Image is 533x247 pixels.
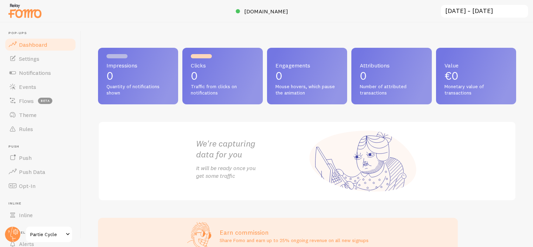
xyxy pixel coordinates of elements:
[444,63,508,68] span: Value
[275,84,339,96] span: Mouse hovers, which pause the animation
[19,125,33,132] span: Rules
[8,31,77,35] span: Pop-ups
[19,182,35,189] span: Opt-In
[275,70,339,82] p: 0
[360,70,423,82] p: 0
[19,154,32,161] span: Push
[4,165,77,179] a: Push Data
[444,69,459,83] span: €0
[106,63,170,68] span: Impressions
[4,52,77,66] a: Settings
[4,38,77,52] a: Dashboard
[106,84,170,96] span: Quantity of notifications shown
[19,69,51,76] span: Notifications
[196,138,307,160] h2: We're capturing data for you
[19,55,39,62] span: Settings
[106,70,170,82] p: 0
[4,108,77,122] a: Theme
[19,212,33,219] span: Inline
[19,97,34,104] span: Flows
[4,151,77,165] a: Push
[360,63,423,68] span: Attributions
[191,63,254,68] span: Clicks
[220,237,369,244] p: Share Fomo and earn up to 25% ongoing revenue on all new signups
[4,179,77,193] a: Opt-In
[275,63,339,68] span: Engagements
[4,66,77,80] a: Notifications
[38,98,52,104] span: beta
[19,41,47,48] span: Dashboard
[19,168,45,175] span: Push Data
[220,228,369,236] h3: Earn commission
[196,164,307,180] p: It will be ready once you get some traffic
[444,84,508,96] span: Monetary value of transactions
[19,83,36,90] span: Events
[191,84,254,96] span: Traffic from clicks on notifications
[4,122,77,136] a: Rules
[19,111,37,118] span: Theme
[25,226,73,243] a: Partie Cycle
[30,230,64,239] span: Partie Cycle
[8,144,77,149] span: Push
[7,2,43,20] img: fomo-relay-logo-orange.svg
[191,70,254,82] p: 0
[4,208,77,222] a: Inline
[360,84,423,96] span: Number of attributed transactions
[4,80,77,94] a: Events
[4,94,77,108] a: Flows beta
[8,201,77,206] span: Inline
